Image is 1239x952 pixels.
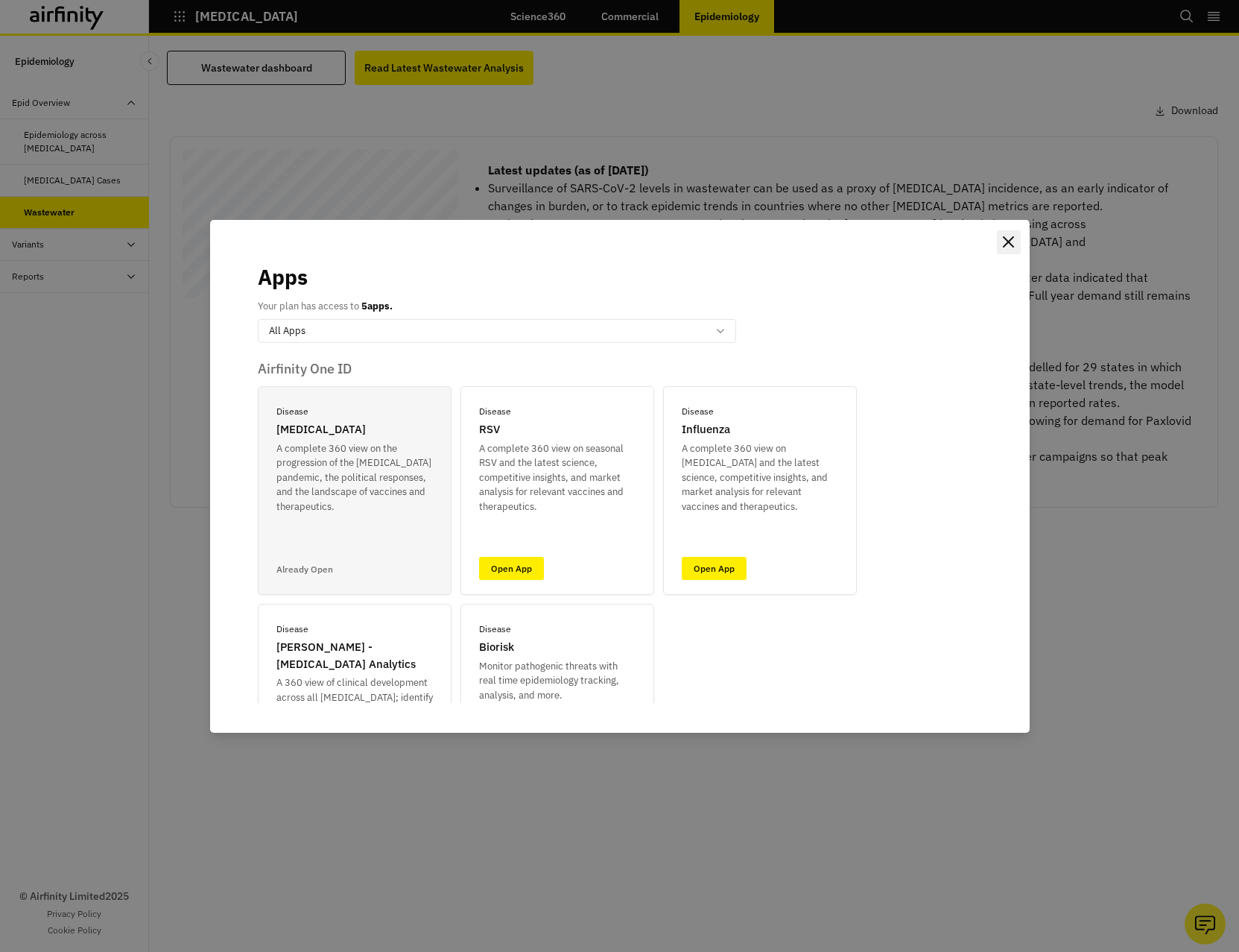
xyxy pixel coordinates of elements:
[258,361,982,377] p: Airfinity One ID
[682,421,730,438] p: Influenza
[479,639,514,656] p: Biorisk
[258,262,308,293] p: Apps
[479,557,544,580] a: Open App
[258,299,393,314] p: Your plan has access to
[997,230,1021,254] button: Close
[479,421,500,438] p: RSV
[479,405,511,418] p: Disease
[276,563,333,576] p: Already Open
[276,405,308,418] p: Disease
[682,557,747,580] a: Open App
[479,441,636,514] p: A complete 360 view on seasonal RSV and the latest science, competitive insights, and market anal...
[276,639,433,672] p: [PERSON_NAME] - [MEDICAL_DATA] Analytics
[276,675,433,748] p: A 360 view of clinical development across all [MEDICAL_DATA]; identify opportunities and track ch...
[276,622,308,636] p: Disease
[276,421,366,438] p: [MEDICAL_DATA]
[682,441,838,514] p: A complete 360 view on [MEDICAL_DATA] and the latest science, competitive insights, and market an...
[269,324,305,338] p: All Apps
[361,300,393,312] b: 5 apps.
[479,622,511,636] p: Disease
[479,659,636,703] p: Monitor pathogenic threats with real time epidemiology tracking, analysis, and more.
[276,441,433,514] p: A complete 360 view on the progression of the [MEDICAL_DATA] pandemic, the political responses, a...
[682,405,714,418] p: Disease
